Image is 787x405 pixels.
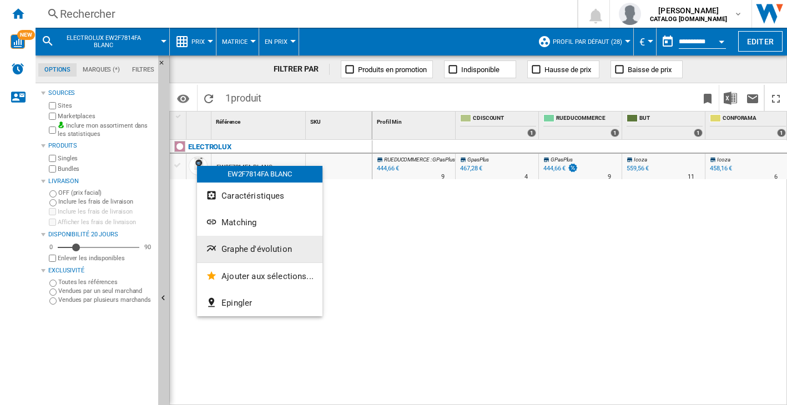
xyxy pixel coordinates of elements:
span: Caractéristiques [221,191,284,201]
span: Matching [221,217,256,227]
button: Matching [197,209,322,236]
button: Epingler... [197,290,322,316]
div: EW2F7814FA BLANC [197,166,322,183]
span: Epingler [221,298,252,308]
span: Ajouter aux sélections... [221,271,314,281]
span: Graphe d'évolution [221,244,292,254]
button: Graphe d'évolution [197,236,322,262]
button: Caractéristiques [197,183,322,209]
button: Ajouter aux sélections... [197,263,322,290]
